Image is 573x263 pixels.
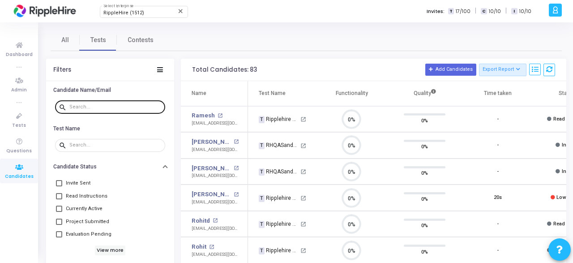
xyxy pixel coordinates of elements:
mat-icon: search [59,141,69,149]
span: Candidates [5,173,34,181]
a: [PERSON_NAME] [192,164,231,173]
span: Contests [128,35,154,45]
a: Ramesh [192,111,215,120]
div: [EMAIL_ADDRESS][DOMAIN_NAME] [192,225,239,232]
span: Tests [90,35,106,45]
input: Search... [69,142,162,148]
div: [EMAIL_ADDRESS][DOMAIN_NAME] [192,120,239,127]
span: Evaluation Pending [66,229,111,240]
div: [EMAIL_ADDRESS][DOMAIN_NAME] [192,251,239,258]
mat-icon: open_in_new [234,139,239,144]
span: Currently Active [66,203,103,214]
div: RHQASandbox Coding Assessment [259,168,299,176]
a: Rohit [192,242,206,251]
div: - [497,116,499,123]
mat-icon: open_in_new [213,218,218,223]
mat-icon: search [59,103,69,111]
th: Test Name [248,81,315,106]
div: [EMAIL_ADDRESS][DOMAIN_NAME] [192,147,239,153]
div: - [497,247,499,254]
label: Invites: [427,8,445,15]
span: Admin [11,86,27,94]
span: T [259,168,265,176]
span: T [448,8,454,15]
img: logo [11,2,78,20]
span: Questions [6,147,32,155]
span: 0% [421,142,428,151]
span: I [511,8,517,15]
div: Time taken [484,88,512,98]
span: RippleHire (1512) [103,10,144,16]
span: C [481,8,487,15]
span: T [259,195,265,202]
mat-icon: open_in_new [300,116,306,122]
mat-icon: open_in_new [300,248,306,254]
mat-icon: open_in_new [300,221,306,227]
button: Candidate Name/Email [46,83,174,97]
h6: Candidate Status [53,164,97,170]
div: RHQASandbox Coding Assessment [259,141,299,149]
a: [PERSON_NAME] [192,190,231,199]
span: Dashboard [6,51,33,59]
mat-icon: open_in_new [234,166,239,171]
span: Project Submitted [66,216,109,227]
mat-icon: Clear [177,8,184,15]
span: 0% [421,168,428,177]
span: T [259,221,265,228]
mat-icon: open_in_new [234,192,239,197]
span: 0% [421,116,428,125]
th: Quality [388,81,461,106]
mat-icon: open_in_new [300,169,306,175]
a: [PERSON_NAME] [192,138,231,147]
div: Name [192,88,206,98]
div: [EMAIL_ADDRESS][DOMAIN_NAME] [192,172,239,179]
div: Ripplehire Coding Assessment [259,115,299,123]
th: Functionality [315,81,388,106]
button: Candidate Status [46,160,174,174]
a: Rohitd [192,216,210,225]
button: Add Candidates [425,64,476,75]
div: Filters [53,66,71,73]
mat-icon: open_in_new [218,113,222,118]
h6: Test Name [53,125,80,132]
span: All [61,35,69,45]
span: 10/10 [489,8,501,15]
span: T [259,116,265,123]
span: 10/10 [519,8,531,15]
span: 0% [421,221,428,230]
div: - [497,142,499,149]
span: 0% [421,247,428,256]
span: Read Instructions [66,191,107,202]
div: Total Candidates: 83 [192,66,257,73]
h6: Candidate Name/Email [53,87,111,94]
span: Tests [12,122,26,129]
mat-icon: open_in_new [300,195,306,201]
span: | [475,6,476,16]
div: 20s [494,194,502,202]
span: | [505,6,507,16]
div: Ripplehire Coding Assessment [259,194,299,202]
span: Invite Sent [66,178,90,189]
button: Test Name [46,121,174,135]
h6: View more [95,246,126,255]
mat-icon: open_in_new [209,245,214,250]
div: Ripplehire Coding Assessment [259,246,299,254]
div: Ripplehire Coding Assessment [259,220,299,228]
input: Search... [69,104,162,110]
div: - [497,168,499,176]
span: T [259,142,265,150]
div: - [497,220,499,228]
span: T [259,247,265,254]
span: 17/100 [456,8,470,15]
div: [EMAIL_ADDRESS][DOMAIN_NAME] [192,199,239,206]
mat-icon: open_in_new [300,143,306,149]
button: Export Report [479,64,527,76]
span: 0% [421,194,428,203]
